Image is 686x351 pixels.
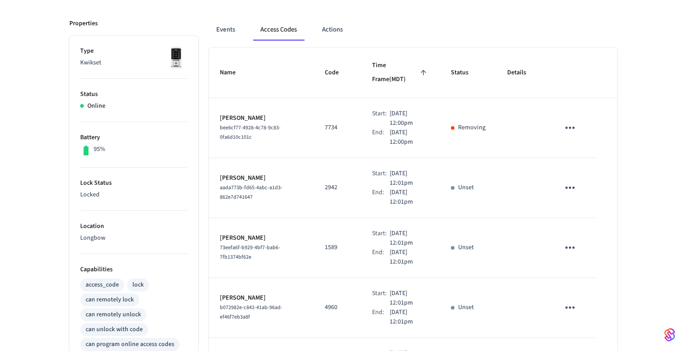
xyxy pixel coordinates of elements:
[220,66,247,80] span: Name
[209,19,242,41] button: Events
[390,289,429,308] p: [DATE] 12:01pm
[458,123,486,132] p: Removing
[80,46,187,56] p: Type
[80,190,187,200] p: Locked
[390,229,429,248] p: [DATE] 12:01pm
[220,124,281,141] span: bee6cf77-4928-4c78-9c83-0fa6d10c101c
[664,328,675,342] img: SeamLogoGradient.69752ec5.svg
[220,293,304,303] p: [PERSON_NAME]
[325,303,350,312] p: 4960
[451,66,480,80] span: Status
[132,280,144,290] div: lock
[458,183,474,192] p: Unset
[86,295,134,305] div: can remotely lock
[86,340,174,349] div: can program online access codes
[80,265,187,274] p: Capabilities
[390,109,429,128] p: [DATE] 12:00pm
[372,229,390,248] div: Start:
[372,289,390,308] div: Start:
[220,114,304,123] p: [PERSON_NAME]
[80,178,187,188] p: Lock Status
[315,19,350,41] button: Actions
[220,173,304,183] p: [PERSON_NAME]
[86,310,141,319] div: can remotely unlock
[220,184,282,201] span: aada773b-fd65-4abc-a1d3-862e7d741647
[253,19,304,41] button: Access Codes
[94,145,105,154] p: 95%
[209,19,617,41] div: ant example
[458,243,474,252] p: Unset
[372,169,390,188] div: Start:
[80,133,187,142] p: Battery
[372,188,390,207] div: End:
[220,233,304,243] p: [PERSON_NAME]
[86,325,143,334] div: can unlock with code
[372,128,390,147] div: End:
[372,109,390,128] div: Start:
[80,233,187,243] p: Longbow
[390,308,429,327] p: [DATE] 12:01pm
[372,248,390,267] div: End:
[325,66,350,80] span: Code
[390,248,429,267] p: [DATE] 12:01pm
[325,243,350,252] p: 1589
[87,101,105,111] p: Online
[86,280,119,290] div: access_code
[80,58,187,68] p: Kwikset
[165,46,187,69] img: Kwikset Halo Touchscreen Wifi Enabled Smart Lock, Polished Chrome, Front
[372,308,390,327] div: End:
[390,188,429,207] p: [DATE] 12:01pm
[507,66,538,80] span: Details
[458,303,474,312] p: Unset
[220,304,282,321] span: b072982e-c842-41ab-96ad-ef46f7eb3a8f
[69,19,98,28] p: Properties
[390,169,429,188] p: [DATE] 12:01pm
[80,222,187,231] p: Location
[220,244,280,261] span: 73eefa6f-b929-4bf7-bab6-7fb1374bf62e
[390,128,429,147] p: [DATE] 12:00pm
[80,90,187,99] p: Status
[325,123,350,132] p: 7734
[372,59,429,87] span: Time Frame(MDT)
[325,183,350,192] p: 2942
